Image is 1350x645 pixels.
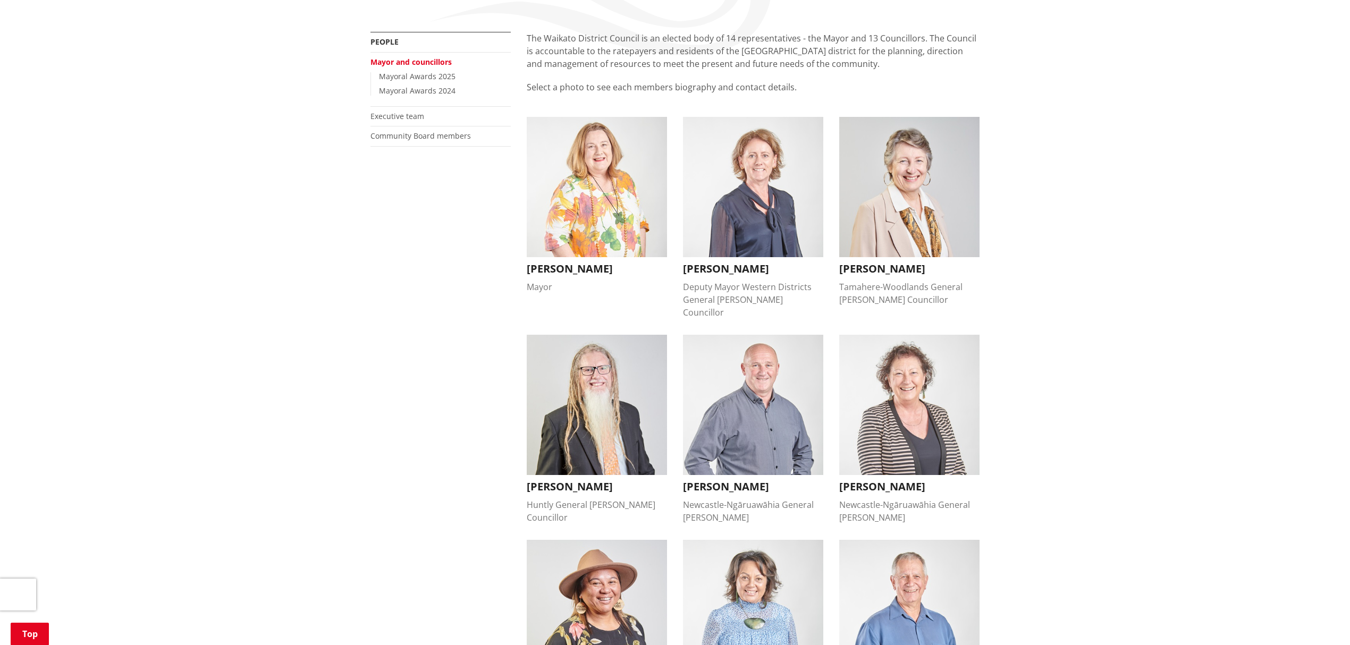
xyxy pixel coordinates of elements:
[527,117,667,293] button: Jacqui Church [PERSON_NAME] Mayor
[370,131,471,141] a: Community Board members
[527,498,667,524] div: Huntly General [PERSON_NAME] Councillor
[683,117,823,257] img: Carolyn Eyre
[527,81,980,106] p: Select a photo to see each members biography and contact details.
[379,86,455,96] a: Mayoral Awards 2024
[839,498,980,524] div: Newcastle-Ngāruawāhia General [PERSON_NAME]
[527,335,667,475] img: David Whyte
[370,111,424,121] a: Executive team
[839,281,980,306] div: Tamahere-Woodlands General [PERSON_NAME] Councillor
[839,117,980,257] img: Crystal Beavis
[683,335,823,524] button: Eugene Patterson [PERSON_NAME] Newcastle-Ngāruawāhia General [PERSON_NAME]
[370,37,399,47] a: People
[683,335,823,475] img: Eugene Patterson
[527,262,667,275] h3: [PERSON_NAME]
[683,117,823,319] button: Carolyn Eyre [PERSON_NAME] Deputy Mayor Western Districts General [PERSON_NAME] Councillor
[527,281,667,293] div: Mayor
[527,32,980,70] p: The Waikato District Council is an elected body of 14 representatives - the Mayor and 13 Councill...
[11,623,49,645] a: Top
[839,480,980,493] h3: [PERSON_NAME]
[527,117,667,257] img: Jacqui Church
[839,117,980,306] button: Crystal Beavis [PERSON_NAME] Tamahere-Woodlands General [PERSON_NAME] Councillor
[370,57,452,67] a: Mayor and councillors
[1301,600,1339,639] iframe: Messenger Launcher
[527,480,667,493] h3: [PERSON_NAME]
[839,335,980,475] img: Janet Gibb
[379,71,455,81] a: Mayoral Awards 2025
[527,335,667,524] button: David Whyte [PERSON_NAME] Huntly General [PERSON_NAME] Councillor
[839,335,980,524] button: Janet Gibb [PERSON_NAME] Newcastle-Ngāruawāhia General [PERSON_NAME]
[683,480,823,493] h3: [PERSON_NAME]
[683,281,823,319] div: Deputy Mayor Western Districts General [PERSON_NAME] Councillor
[683,498,823,524] div: Newcastle-Ngāruawāhia General [PERSON_NAME]
[839,262,980,275] h3: [PERSON_NAME]
[683,262,823,275] h3: [PERSON_NAME]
